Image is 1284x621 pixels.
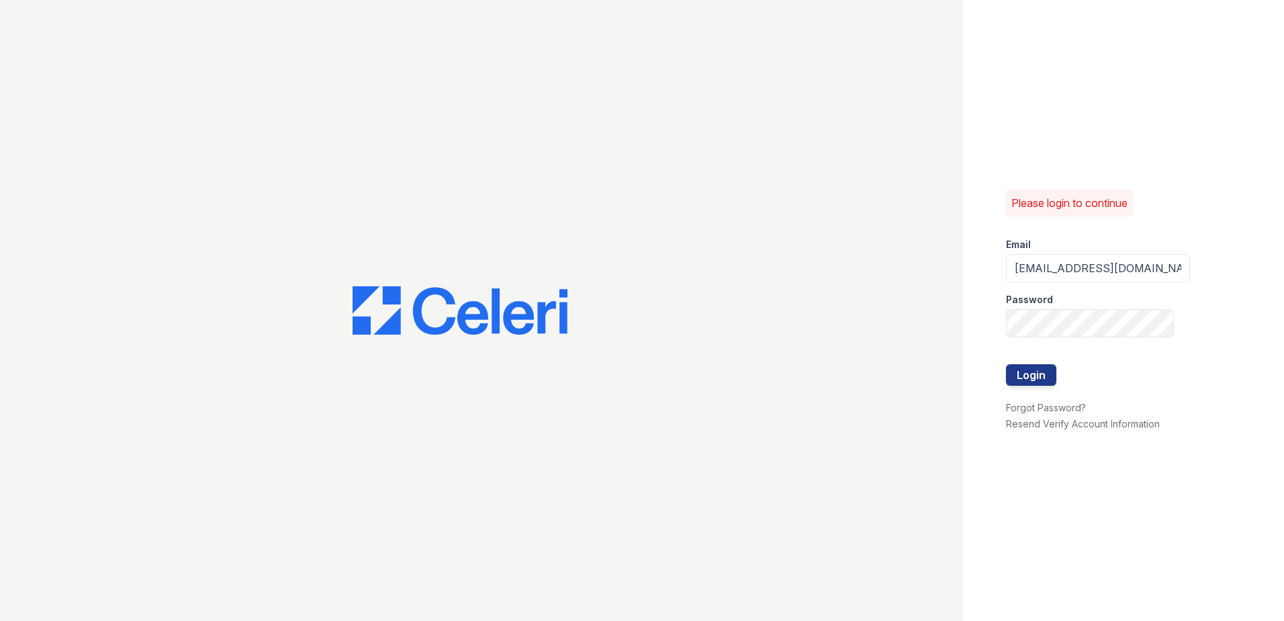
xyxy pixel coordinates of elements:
label: Email [1006,238,1031,251]
img: CE_Logo_Blue-a8612792a0a2168367f1c8372b55b34899dd931a85d93a1a3d3e32e68fde9ad4.png [353,286,567,335]
a: Forgot Password? [1006,402,1086,413]
button: Login [1006,364,1056,386]
a: Resend Verify Account Information [1006,418,1160,429]
label: Password [1006,293,1053,306]
p: Please login to continue [1011,195,1128,211]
